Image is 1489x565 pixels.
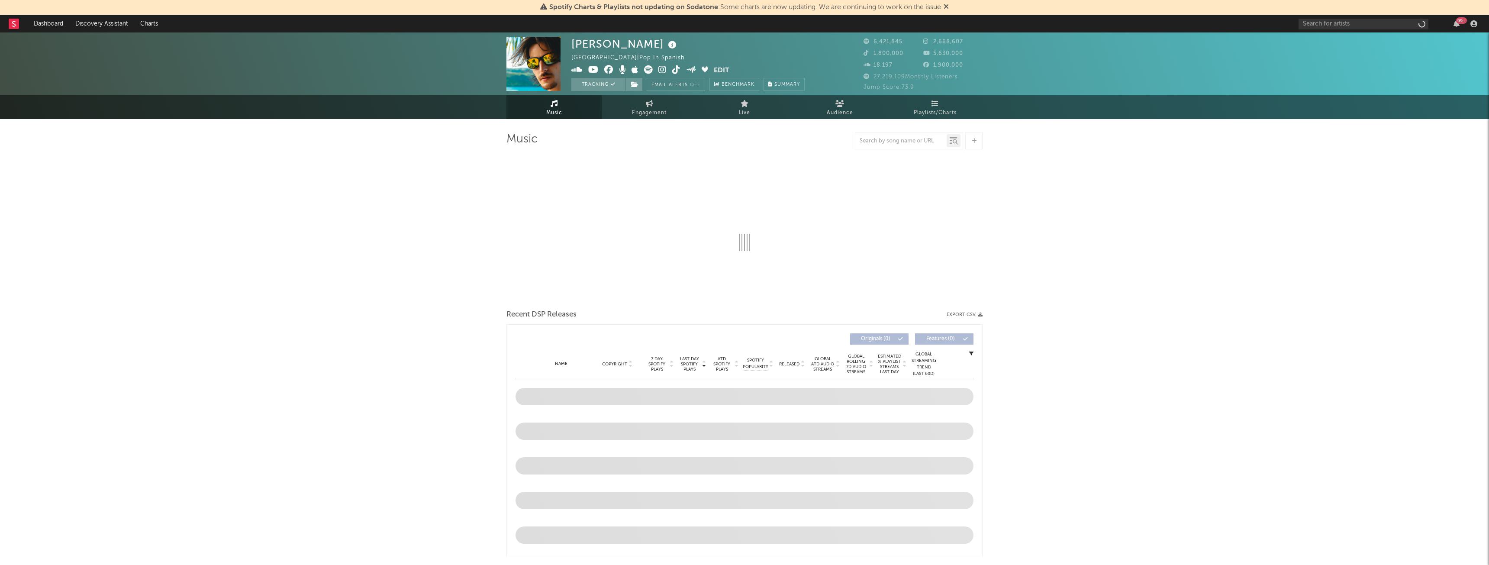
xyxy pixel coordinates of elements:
[645,356,668,372] span: 7 Day Spotify Plays
[506,95,602,119] a: Music
[864,51,903,56] span: 1,800,000
[1456,17,1467,24] div: 99 +
[571,37,679,51] div: [PERSON_NAME]
[864,74,958,80] span: 27,219,109 Monthly Listeners
[533,361,590,367] div: Name
[811,356,835,372] span: Global ATD Audio Streams
[739,108,750,118] span: Live
[709,78,759,91] a: Benchmark
[923,51,963,56] span: 5,630,000
[947,312,983,317] button: Export CSV
[779,362,799,367] span: Released
[827,108,853,118] span: Audience
[647,78,705,91] button: Email AlertsOff
[923,39,963,45] span: 2,668,607
[69,15,134,32] a: Discovery Assistant
[549,4,941,11] span: : Some charts are now updating. We are continuing to work on the issue
[571,78,625,91] button: Tracking
[887,95,983,119] a: Playlists/Charts
[856,336,896,342] span: Originals ( 0 )
[710,356,733,372] span: ATD Spotify Plays
[864,62,893,68] span: 18,197
[921,336,960,342] span: Features ( 0 )
[28,15,69,32] a: Dashboard
[864,39,902,45] span: 6,421,845
[944,4,949,11] span: Dismiss
[914,108,957,118] span: Playlists/Charts
[915,333,973,345] button: Features(0)
[602,95,697,119] a: Engagement
[743,357,768,370] span: Spotify Popularity
[549,4,718,11] span: Spotify Charts & Playlists not updating on Sodatone
[602,362,627,367] span: Copyright
[923,62,963,68] span: 1,900,000
[1299,19,1428,29] input: Search for artists
[1454,20,1460,27] button: 99+
[678,356,701,372] span: Last Day Spotify Plays
[697,95,792,119] a: Live
[844,354,868,375] span: Global Rolling 7D Audio Streams
[632,108,667,118] span: Engagement
[690,83,700,87] em: Off
[855,138,947,145] input: Search by song name or URL
[134,15,164,32] a: Charts
[864,84,914,90] span: Jump Score: 73.9
[506,310,577,320] span: Recent DSP Releases
[764,78,805,91] button: Summary
[546,108,562,118] span: Music
[571,53,695,63] div: [GEOGRAPHIC_DATA] | Pop in Spanish
[850,333,909,345] button: Originals(0)
[792,95,887,119] a: Audience
[911,351,937,377] div: Global Streaming Trend (Last 60D)
[714,65,729,76] button: Edit
[774,82,800,87] span: Summary
[877,354,901,375] span: Estimated % Playlist Streams Last Day
[722,80,754,90] span: Benchmark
